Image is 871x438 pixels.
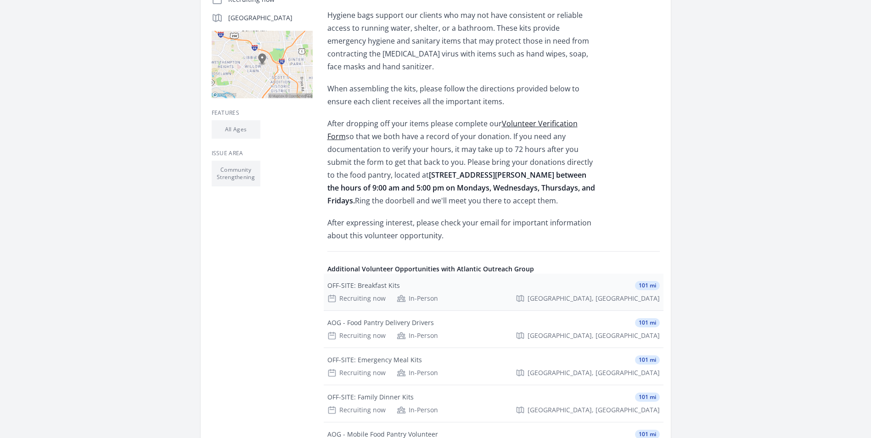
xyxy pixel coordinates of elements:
span: 101 mi [635,281,660,290]
span: [GEOGRAPHIC_DATA], [GEOGRAPHIC_DATA] [528,405,660,415]
div: Recruiting now [327,331,386,340]
div: Recruiting now [327,405,386,415]
a: OFF-SITE: Breakfast Kits 101 mi Recruiting now In-Person [GEOGRAPHIC_DATA], [GEOGRAPHIC_DATA] [324,274,663,310]
div: OFF-SITE: Breakfast Kits [327,281,400,290]
a: AOG - Food Pantry Delivery Drivers 101 mi Recruiting now In-Person [GEOGRAPHIC_DATA], [GEOGRAPHIC... [324,311,663,348]
div: In-Person [397,368,438,377]
span: 101 mi [635,393,660,402]
div: In-Person [397,294,438,303]
span: 101 mi [635,355,660,365]
div: In-Person [397,331,438,340]
p: [GEOGRAPHIC_DATA] [228,13,313,22]
a: OFF-SITE: Family Dinner Kits 101 mi Recruiting now In-Person [GEOGRAPHIC_DATA], [GEOGRAPHIC_DATA] [324,385,663,422]
li: All Ages [212,120,260,139]
h3: Features [212,109,313,117]
li: Community Strengthening [212,161,260,186]
div: Recruiting now [327,294,386,303]
div: OFF-SITE: Emergency Meal Kits [327,355,422,365]
h3: Issue area [212,150,313,157]
span: [GEOGRAPHIC_DATA], [GEOGRAPHIC_DATA] [528,294,660,303]
span: [GEOGRAPHIC_DATA], [GEOGRAPHIC_DATA] [528,368,660,377]
div: AOG - Food Pantry Delivery Drivers [327,318,434,327]
div: In-Person [397,405,438,415]
span: 101 mi [635,318,660,327]
h4: Additional Volunteer Opportunities with Atlantic Outreach Group [327,264,660,274]
span: [GEOGRAPHIC_DATA], [GEOGRAPHIC_DATA] [528,331,660,340]
p: After dropping off your items please complete our so that we both have a record of your donation.... [327,117,596,207]
div: Recruiting now [327,368,386,377]
p: When assembling the kits, please follow the directions provided below to ensure each client recei... [327,82,596,108]
a: OFF-SITE: Emergency Meal Kits 101 mi Recruiting now In-Person [GEOGRAPHIC_DATA], [GEOGRAPHIC_DATA] [324,348,663,385]
div: OFF-SITE: Family Dinner Kits [327,393,414,402]
img: Map [212,31,313,98]
p: Hygiene bags support our clients who may not have consistent or reliable access to running water,... [327,9,596,73]
strong: [STREET_ADDRESS][PERSON_NAME] between the hours of 9:00 am and 5:00 pm on Mondays, Wednesdays, Th... [327,170,595,206]
p: After expressing interest, please check your email for important information about this volunteer... [327,216,596,242]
